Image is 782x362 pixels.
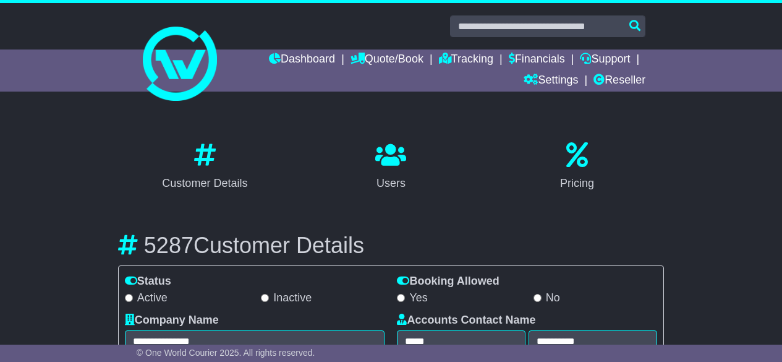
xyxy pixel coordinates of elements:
input: Inactive [261,294,269,302]
span: © One World Courier 2025. All rights reserved. [137,348,315,358]
a: Tracking [439,50,493,71]
div: Customer Details [162,175,247,192]
label: Active [125,291,168,305]
a: Pricing [552,138,602,196]
a: Settings [524,71,578,92]
a: Financials [509,50,565,71]
input: Yes [397,294,405,302]
a: Dashboard [269,50,335,71]
label: Status [125,275,171,288]
a: Reseller [593,71,645,92]
a: Customer Details [154,138,255,196]
div: Pricing [560,175,594,192]
label: Accounts Contact Name [397,314,535,327]
label: Booking Allowed [397,275,499,288]
label: No [533,291,560,305]
h3: Customer Details [118,233,664,258]
input: No [533,294,542,302]
label: Company Name [125,314,219,327]
a: Users [367,138,414,196]
span: 5287 [144,233,193,258]
a: Quote/Book [351,50,423,71]
a: Support [580,50,630,71]
input: Active [125,294,133,302]
label: Inactive [261,291,312,305]
div: Users [375,175,406,192]
label: Yes [397,291,427,305]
